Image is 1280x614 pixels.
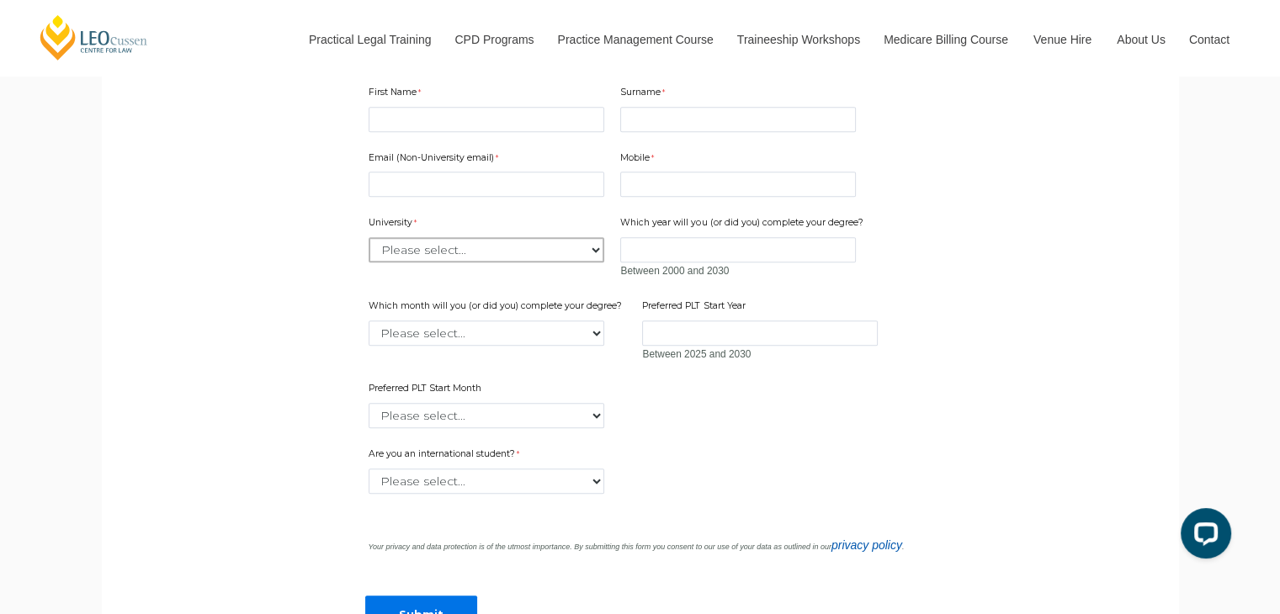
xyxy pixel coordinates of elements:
label: Are you an international student? [369,447,537,464]
label: Which year will you (or did you) complete your degree? [620,216,867,233]
label: Preferred PLT Start Month [369,382,486,399]
a: About Us [1104,3,1176,76]
a: Medicare Billing Course [871,3,1021,76]
span: Between 2025 and 2030 [642,348,751,360]
label: Mobile [620,151,658,168]
label: Preferred PLT Start Year [642,299,749,316]
span: Between 2000 and 2030 [620,265,729,277]
input: Surname [620,107,856,132]
a: CPD Programs [442,3,544,76]
input: Email (Non-University email) [369,172,604,197]
select: Preferred PLT Start Month [369,403,604,428]
label: Email (Non-University email) [369,151,502,168]
a: privacy policy [831,538,902,552]
label: University [369,216,421,233]
label: Surname [620,86,669,103]
input: Preferred PLT Start Year [642,320,878,346]
input: First Name [369,107,604,132]
select: Which month will you (or did you) complete your degree? [369,320,604,346]
a: Venue Hire [1021,3,1104,76]
a: Practice Management Course [545,3,725,76]
a: Contact [1176,3,1242,76]
input: Which year will you (or did you) complete your degree? [620,237,856,262]
i: Your privacy and data protection is of the utmost importance. By submitting this form you consent... [369,543,905,551]
label: Which month will you (or did you) complete your degree? [369,299,626,316]
input: Mobile [620,172,856,197]
label: First Name [369,86,425,103]
select: Are you an international student? [369,468,604,494]
a: Traineeship Workshops [725,3,871,76]
a: Practical Legal Training [296,3,443,76]
iframe: LiveChat chat widget [1167,501,1238,572]
a: [PERSON_NAME] Centre for Law [38,13,150,61]
select: University [369,237,604,262]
